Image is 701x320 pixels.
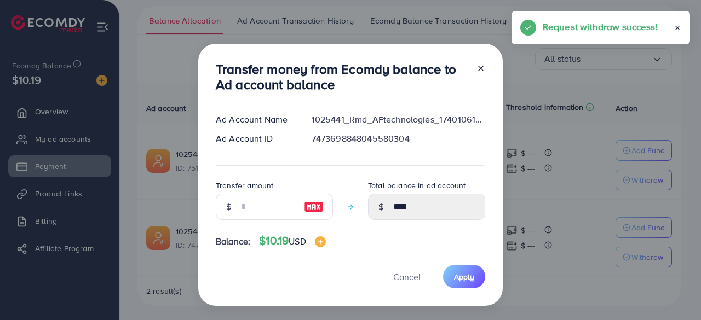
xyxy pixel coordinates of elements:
span: Balance: [216,235,250,248]
h4: $10.19 [259,234,325,248]
h3: Transfer money from Ecomdy balance to Ad account balance [216,61,468,93]
img: image [315,236,326,247]
button: Apply [443,265,485,288]
div: 7473698848045580304 [303,132,494,145]
label: Transfer amount [216,180,273,191]
span: USD [289,235,306,247]
span: Apply [454,271,474,282]
button: Cancel [380,265,434,288]
iframe: Chat [654,271,693,312]
h5: Request withdraw success! [543,20,658,34]
div: Ad Account Name [207,113,303,126]
img: image [304,200,324,213]
span: Cancel [393,271,421,283]
div: 1025441_Rmd_AFtechnologies_1740106118522 [303,113,494,126]
label: Total balance in ad account [368,180,466,191]
div: Ad Account ID [207,132,303,145]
